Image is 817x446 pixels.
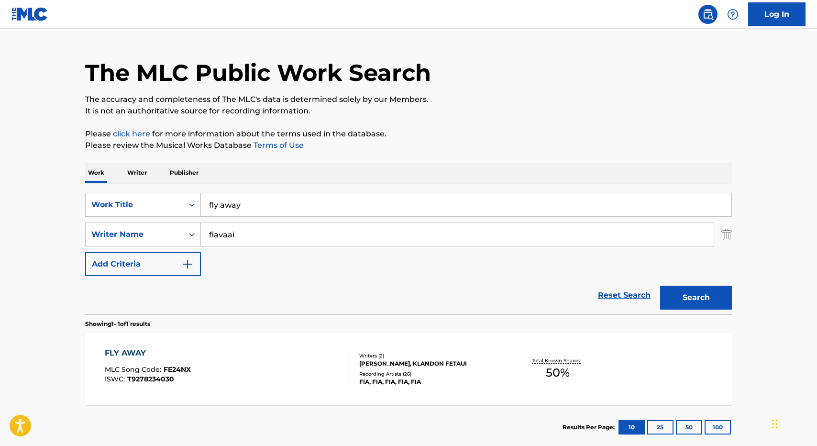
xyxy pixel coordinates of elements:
[359,370,504,378] div: Recording Artists ( 26 )
[167,163,201,183] p: Publisher
[85,333,732,405] a: FLY AWAYMLC Song Code:FE24NXISWC:T9278234030Writers (2)[PERSON_NAME], KLANDON FETAUIRecording Art...
[85,105,732,117] p: It is not an authoritative source for recording information.
[182,258,193,270] img: 9d2ae6d4665cec9f34b9.svg
[91,199,177,211] div: Work Title
[85,140,732,151] p: Please review the Musical Works Database
[593,285,655,306] a: Reset Search
[727,9,739,20] img: help
[105,347,191,359] div: FLY AWAY
[85,128,732,140] p: Please for more information about the terms used in the database.
[721,223,732,246] img: Delete Criterion
[546,364,570,381] span: 50 %
[91,229,177,240] div: Writer Name
[772,410,778,438] div: Drag
[647,420,673,435] button: 25
[127,375,174,383] span: T9278234030
[723,5,742,24] div: Help
[359,359,504,368] div: [PERSON_NAME], KLANDON FETAUI
[85,193,732,314] form: Search Form
[11,7,48,21] img: MLC Logo
[618,420,645,435] button: 10
[124,163,150,183] p: Writer
[660,286,732,310] button: Search
[85,320,150,328] p: Showing 1 - 1 of 1 results
[702,9,714,20] img: search
[359,378,504,386] div: FIA, FIA, FIA, FIA, FIA
[105,365,164,374] span: MLC Song Code :
[532,357,583,364] p: Total Known Shares:
[252,141,304,150] a: Terms of Use
[563,423,617,432] p: Results Per Page:
[676,420,702,435] button: 50
[698,5,718,24] a: Public Search
[705,420,731,435] button: 100
[748,2,806,26] a: Log In
[85,58,431,87] h1: The MLC Public Work Search
[113,129,150,138] a: click here
[359,352,504,359] div: Writers ( 2 )
[85,94,732,105] p: The accuracy and completeness of The MLC's data is determined solely by our Members.
[164,365,191,374] span: FE24NX
[769,400,817,446] iframe: Chat Widget
[85,252,201,276] button: Add Criteria
[105,375,127,383] span: ISWC :
[85,163,107,183] p: Work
